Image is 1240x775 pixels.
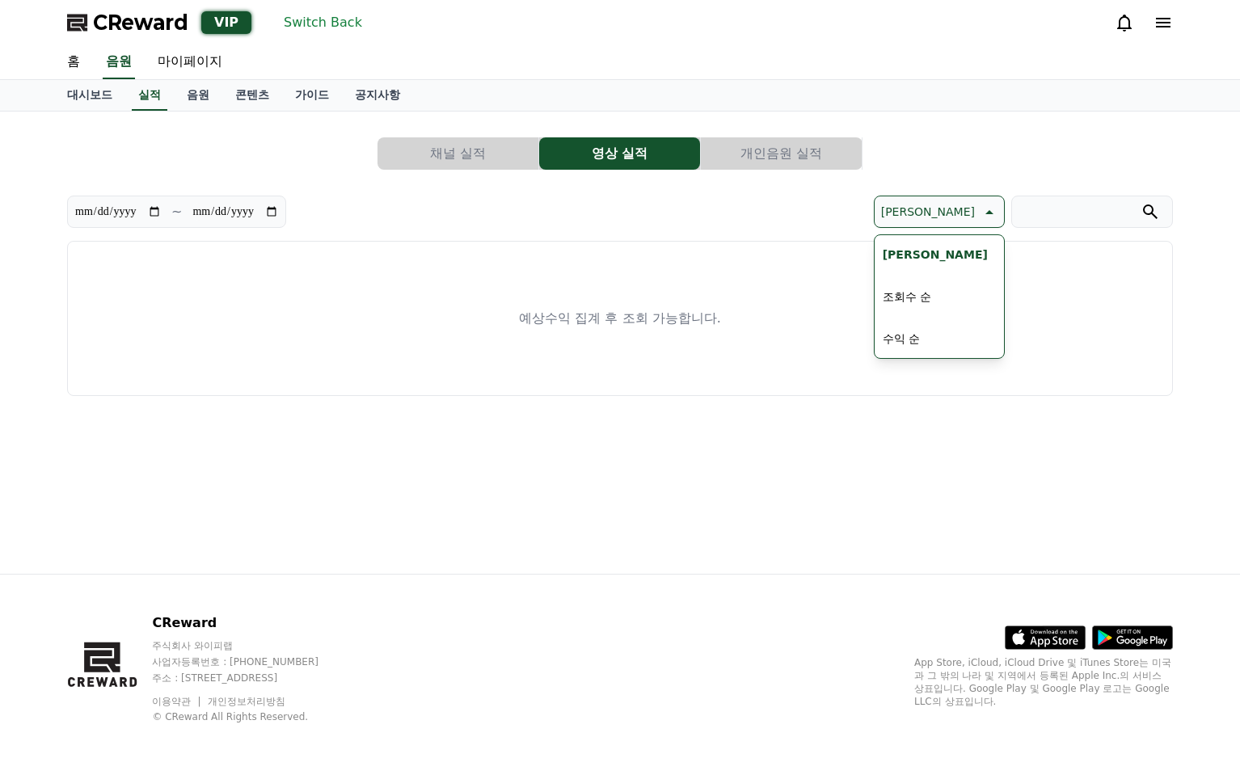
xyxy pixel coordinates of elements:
[152,672,349,684] p: 주소 : [STREET_ADDRESS]
[132,80,167,111] a: 실적
[152,710,349,723] p: © CReward All Rights Reserved.
[519,309,720,328] p: 예상수익 집계 후 조회 가능합니다.
[282,80,342,111] a: 가이드
[881,200,975,223] p: [PERSON_NAME]
[103,45,135,79] a: 음원
[876,237,994,272] button: [PERSON_NAME]
[152,655,349,668] p: 사업자등록번호 : [PHONE_NUMBER]
[54,80,125,111] a: 대시보드
[539,137,700,170] button: 영상 실적
[152,639,349,652] p: 주식회사 와이피랩
[222,80,282,111] a: 콘텐츠
[54,45,93,79] a: 홈
[701,137,862,170] button: 개인음원 실적
[277,10,369,36] button: Switch Back
[377,137,539,170] a: 채널 실적
[377,137,538,170] button: 채널 실적
[914,656,1173,708] p: App Store, iCloud, iCloud Drive 및 iTunes Store는 미국과 그 밖의 나라 및 지역에서 등록된 Apple Inc.의 서비스 상표입니다. Goo...
[171,202,182,221] p: ~
[208,696,285,707] a: 개인정보처리방침
[93,10,188,36] span: CReward
[342,80,413,111] a: 공지사항
[539,137,701,170] a: 영상 실적
[201,11,251,34] div: VIP
[876,321,926,356] button: 수익 순
[67,10,188,36] a: CReward
[145,45,235,79] a: 마이페이지
[874,196,1005,228] button: [PERSON_NAME]
[174,80,222,111] a: 음원
[876,279,938,314] button: 조회수 순
[152,696,203,707] a: 이용약관
[152,613,349,633] p: CReward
